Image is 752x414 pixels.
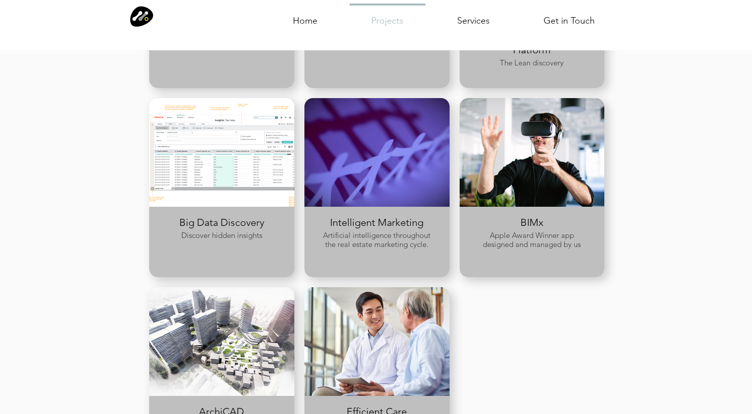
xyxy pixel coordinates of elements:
a: Home [266,4,345,29]
span: Discover hidden insights [181,230,262,240]
p: Get in Touch [540,4,599,37]
span: Apple Award Winner app designed and managed by us [483,230,581,249]
p: Projects [367,6,407,37]
img: Modular Logo icon only.png [130,5,153,27]
span: Artificial intelligence throughout the real estate marketing cycle. [323,230,431,249]
nav: Site [266,4,621,29]
span: Big Data Discovery [179,216,264,228]
img: 3D, Architecture [149,287,294,396]
a: Services [431,4,517,29]
p: Services [453,4,494,37]
img: AI, Big Data [149,98,294,207]
a: Projects [345,4,431,29]
span: Intelligent Marketing [330,216,423,228]
img: Healthcare, Mobile, Life Sciences [304,287,450,396]
span: The Lean discovery [500,58,564,67]
a: Get in Touch [517,4,621,29]
p: Home [289,4,321,37]
span: BIMx [520,216,544,228]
